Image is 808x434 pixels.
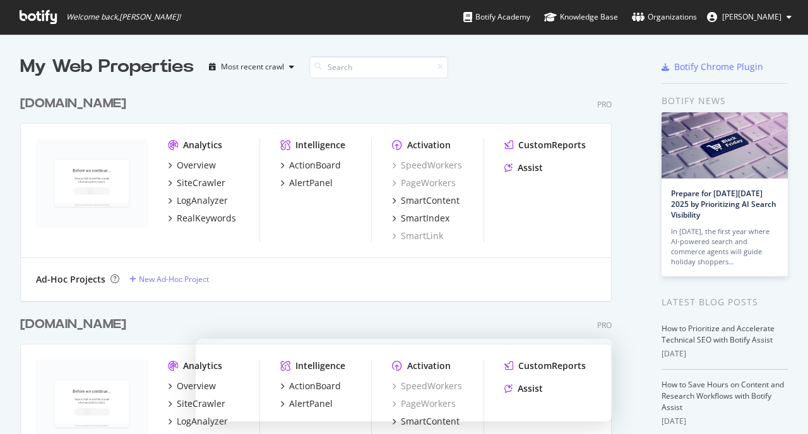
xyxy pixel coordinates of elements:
[177,380,216,392] div: Overview
[168,397,225,410] a: SiteCrawler
[20,54,194,79] div: My Web Properties
[196,339,612,421] iframe: Survey from Botify
[168,415,228,428] a: LogAnalyzer
[66,12,181,22] span: Welcome back, [PERSON_NAME] !
[518,139,586,151] div: CustomReports
[392,212,449,225] a: SmartIndex
[129,274,209,284] a: New Ad-Hoc Project
[36,273,105,286] div: Ad-Hoc Projects
[295,139,345,151] div: Intelligence
[407,139,451,151] div: Activation
[662,416,788,427] div: [DATE]
[597,320,612,331] div: Pro
[544,11,618,23] div: Knowledge Base
[392,177,456,189] a: PageWorkers
[401,212,449,225] div: SmartIndex
[697,7,802,27] button: [PERSON_NAME]
[168,194,228,207] a: LogAnalyzer
[289,177,333,189] div: AlertPanel
[280,177,333,189] a: AlertPanel
[168,159,216,172] a: Overview
[177,159,216,172] div: Overview
[204,57,299,77] button: Most recent crawl
[632,11,697,23] div: Organizations
[671,226,778,267] div: In [DATE], the first year where AI-powered search and commerce agents will guide holiday shoppers…
[20,95,126,113] div: [DOMAIN_NAME]
[401,194,460,207] div: SmartContent
[662,323,775,345] a: How to Prioritize and Accelerate Technical SEO with Botify Assist
[20,95,131,113] a: [DOMAIN_NAME]
[309,56,448,78] input: Search
[392,159,462,172] a: SpeedWorkers
[177,415,228,428] div: LogAnalyzer
[765,391,795,421] iframe: Intercom live chat
[392,230,443,242] a: SmartLink
[504,161,543,174] a: Assist
[392,194,460,207] a: SmartContent
[177,397,225,410] div: SiteCrawler
[671,188,776,220] a: Prepare for [DATE][DATE] 2025 by Prioritizing AI Search Visibility
[168,177,225,189] a: SiteCrawler
[662,61,763,73] a: Botify Chrome Plugin
[183,360,222,372] div: Analytics
[183,139,222,151] div: Analytics
[662,112,788,179] img: Prepare for Black Friday 2025 by Prioritizing AI Search Visibility
[168,212,236,225] a: RealKeywords
[20,315,126,334] div: [DOMAIN_NAME]
[463,11,530,23] div: Botify Academy
[662,94,788,108] div: Botify news
[662,379,784,413] a: How to Save Hours on Content and Research Workflows with Botify Assist
[289,159,341,172] div: ActionBoard
[662,348,788,360] div: [DATE]
[168,380,216,392] a: Overview
[280,159,341,172] a: ActionBoard
[20,315,131,334] a: [DOMAIN_NAME]
[674,61,763,73] div: Botify Chrome Plugin
[139,274,209,284] div: New Ad-Hoc Project
[662,295,788,309] div: Latest Blog Posts
[177,194,228,207] div: LogAnalyzer
[597,99,612,110] div: Pro
[504,139,586,151] a: CustomReports
[177,177,225,189] div: SiteCrawler
[177,212,236,225] div: RealKeywords
[36,139,148,228] img: www.ralphlauren.de
[221,63,284,71] div: Most recent crawl
[722,11,781,22] span: Matthew Shepherd
[518,161,543,174] div: Assist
